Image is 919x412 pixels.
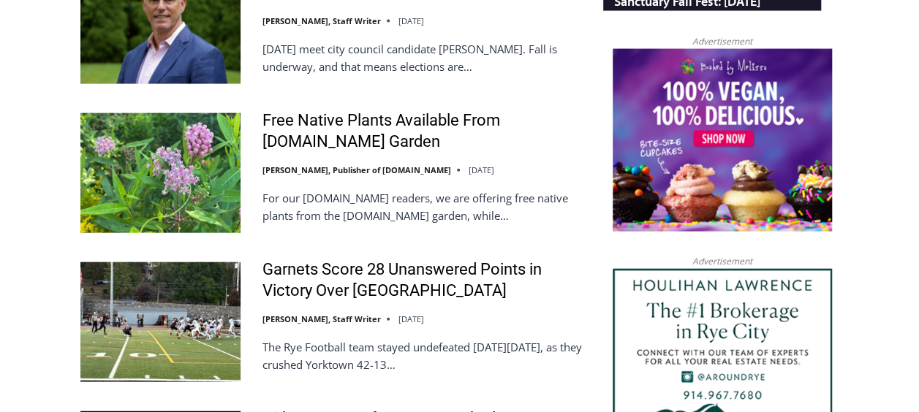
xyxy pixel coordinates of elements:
[262,164,451,175] a: [PERSON_NAME], Publisher of [DOMAIN_NAME]
[352,142,708,182] a: Intern @ [DOMAIN_NAME]
[262,338,583,373] p: The Rye Football team stayed undefeated [DATE][DATE], as they crushed Yorktown 42-13…
[12,147,194,180] h4: [PERSON_NAME] Read Sanctuary Fall Fest: [DATE]
[164,123,167,138] div: /
[262,189,583,224] p: For our [DOMAIN_NAME] readers, we are offering free native plants from the [DOMAIN_NAME] garden, ...
[80,262,241,382] img: Garnets Score 28 Unanswered Points in Victory Over Yorktown
[154,123,160,138] div: 1
[262,110,583,152] a: Free Native Plants Available From [DOMAIN_NAME] Garden
[382,145,678,178] span: Intern @ [DOMAIN_NAME]
[469,164,494,175] time: [DATE]
[613,49,832,232] img: Baked by Melissa
[1,1,145,145] img: s_800_29ca6ca9-f6cc-433c-a631-14f6620ca39b.jpeg
[262,40,583,75] p: [DATE] meet city council candidate [PERSON_NAME]. Fall is underway, and that means elections are…
[398,313,424,324] time: [DATE]
[678,34,767,48] span: Advertisement
[171,123,178,138] div: 6
[1,145,219,182] a: [PERSON_NAME] Read Sanctuary Fall Fest: [DATE]
[262,15,381,26] a: [PERSON_NAME], Staff Writer
[398,15,424,26] time: [DATE]
[369,1,691,142] div: "The first chef I interviewed talked about coming to [GEOGRAPHIC_DATA] from [GEOGRAPHIC_DATA] in ...
[262,313,381,324] a: [PERSON_NAME], Staff Writer
[678,254,767,268] span: Advertisement
[262,259,583,301] a: Garnets Score 28 Unanswered Points in Victory Over [GEOGRAPHIC_DATA]
[154,43,211,120] div: Co-sponsored by Westchester County Parks
[80,113,241,233] img: Free Native Plants Available From MyRye.com Garden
